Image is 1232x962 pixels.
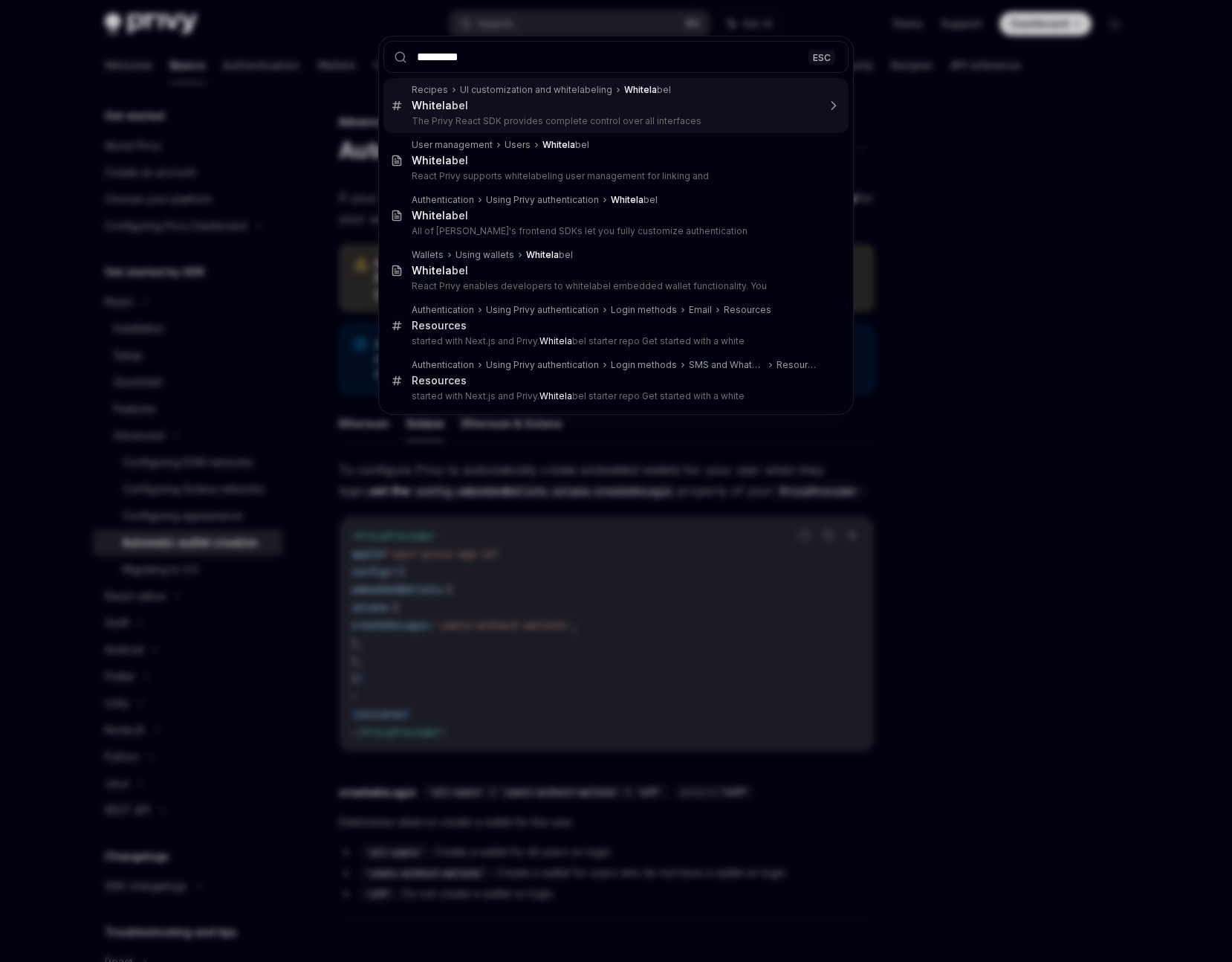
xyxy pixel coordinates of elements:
p: React Privy enables developers to whitelabel embedded wallet functionality. You [412,280,817,292]
div: Resources [724,304,771,316]
div: Using Privy authentication [486,359,599,371]
b: Whitela [539,390,572,401]
div: Resources [412,374,467,387]
div: bel [412,209,468,222]
div: Resources [777,359,817,371]
p: The Privy React SDK provides complete control over all interfaces [412,115,817,127]
div: bel [412,99,468,112]
div: Authentication [412,194,474,206]
div: Email [689,304,712,316]
div: Login methods [611,359,677,371]
div: Using Privy authentication [486,194,599,206]
div: UI customization and whitelabeling [460,84,612,96]
div: bel [624,84,671,96]
b: Whitela [624,84,657,95]
b: Whitela [611,194,643,205]
b: Whitela [412,264,452,277]
div: SMS and WhatsApp [689,359,765,371]
div: Authentication [412,304,474,316]
div: Recipes [412,84,448,96]
div: User management [412,139,493,151]
b: Whitela [412,154,452,167]
p: React Privy supports whitelabeling user management for linking and [412,170,817,182]
div: Users [505,139,531,151]
div: ESC [808,49,835,65]
b: Whitela [412,99,452,112]
div: Login methods [611,304,677,316]
b: Whitela [539,335,572,346]
b: Whitela [542,139,575,150]
div: bel [611,194,658,206]
b: Whitela [526,249,559,260]
div: bel [412,264,468,277]
p: started with Next.js and Privy. bel starter repo Get started with a white [412,335,817,347]
div: Wallets [412,249,444,261]
div: Using wallets [455,249,514,261]
div: bel [412,154,468,167]
div: bel [542,139,589,151]
div: Resources [412,319,467,332]
p: started with Next.js and Privy. bel starter repo Get started with a white [412,390,817,402]
b: Whitela [412,209,452,222]
div: bel [526,249,573,261]
p: All of [PERSON_NAME]'s frontend SDKs let you fully customize authentication [412,225,817,237]
div: Using Privy authentication [486,304,599,316]
div: Authentication [412,359,474,371]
